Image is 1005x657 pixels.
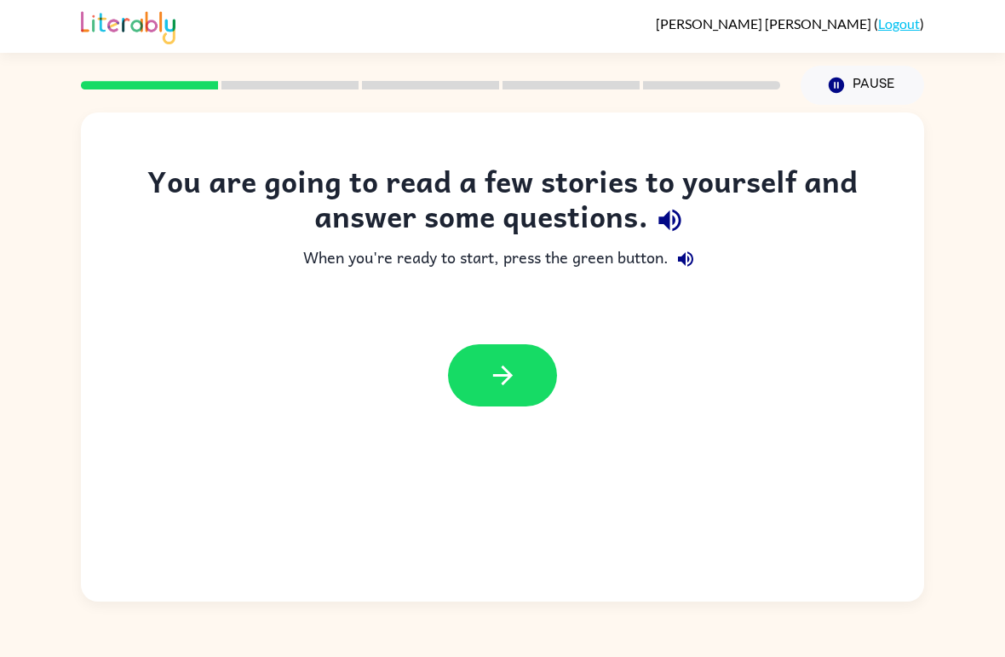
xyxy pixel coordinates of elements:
button: Pause [801,66,924,105]
span: [PERSON_NAME] [PERSON_NAME] [656,15,874,32]
div: ( ) [656,15,924,32]
div: You are going to read a few stories to yourself and answer some questions. [115,164,890,242]
div: When you're ready to start, press the green button. [115,242,890,276]
a: Logout [878,15,920,32]
img: Literably [81,7,175,44]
